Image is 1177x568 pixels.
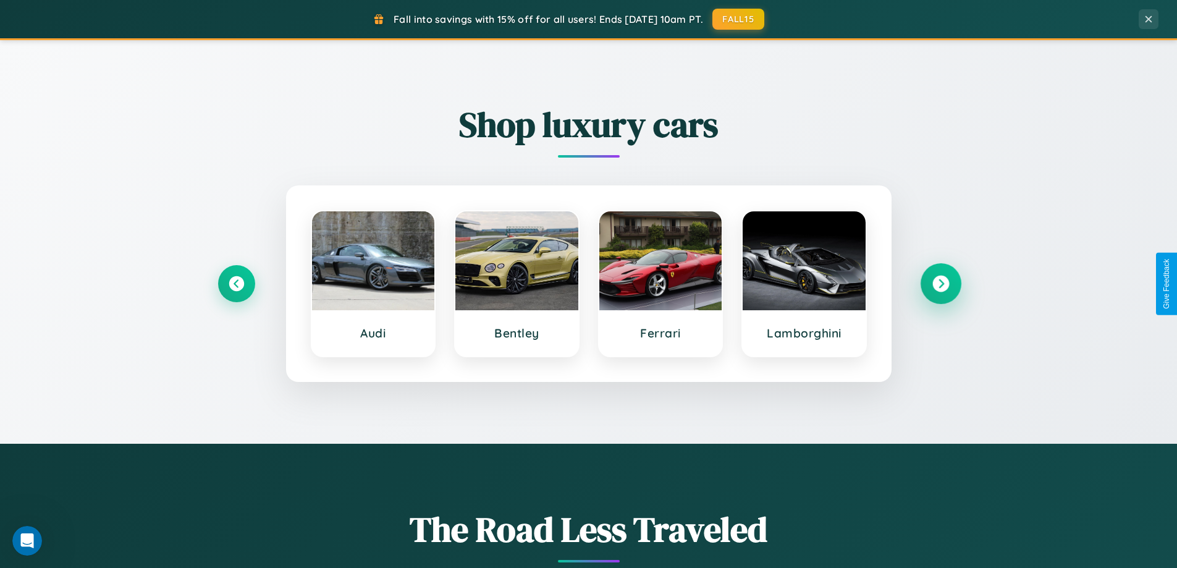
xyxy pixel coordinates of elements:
[394,13,703,25] span: Fall into savings with 15% off for all users! Ends [DATE] 10am PT.
[218,101,960,148] h2: Shop luxury cars
[1162,259,1171,309] div: Give Feedback
[218,506,960,553] h1: The Road Less Traveled
[755,326,853,341] h3: Lamborghini
[324,326,423,341] h3: Audi
[12,526,42,556] iframe: Intercom live chat
[468,326,566,341] h3: Bentley
[612,326,710,341] h3: Ferrari
[712,9,764,30] button: FALL15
